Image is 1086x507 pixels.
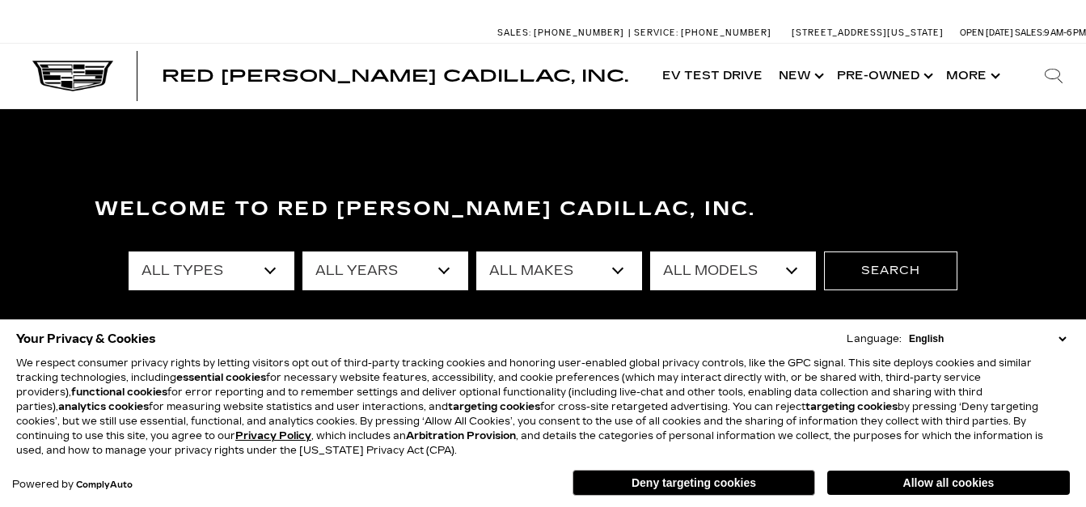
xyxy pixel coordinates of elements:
[448,401,540,412] strong: targeting cookies
[476,251,642,290] select: Filter by make
[16,356,1070,458] p: We respect consumer privacy rights by letting visitors opt out of third-party tracking cookies an...
[650,251,816,290] select: Filter by model
[905,332,1070,346] select: Language Select
[76,480,133,490] a: ComplyAuto
[792,27,944,38] a: [STREET_ADDRESS][US_STATE]
[573,470,815,496] button: Deny targeting cookies
[162,66,628,86] span: Red [PERSON_NAME] Cadillac, Inc.
[938,44,1005,108] button: More
[534,27,624,38] span: [PHONE_NUMBER]
[771,44,829,108] a: New
[681,27,771,38] span: [PHONE_NUMBER]
[497,28,628,37] a: Sales: [PHONE_NUMBER]
[847,334,902,344] div: Language:
[302,251,468,290] select: Filter by year
[634,27,678,38] span: Service:
[1015,27,1044,38] span: Sales:
[829,44,938,108] a: Pre-Owned
[827,471,1070,495] button: Allow all cookies
[235,430,311,442] a: Privacy Policy
[406,430,516,442] strong: Arbitration Provision
[176,372,266,383] strong: essential cookies
[95,193,992,226] h3: Welcome to Red [PERSON_NAME] Cadillac, Inc.
[16,327,156,350] span: Your Privacy & Cookies
[129,251,294,290] select: Filter by type
[12,480,133,490] div: Powered by
[1044,27,1086,38] span: 9 AM-6 PM
[960,27,1013,38] span: Open [DATE]
[58,401,149,412] strong: analytics cookies
[71,387,167,398] strong: functional cookies
[654,44,771,108] a: EV Test Drive
[32,61,113,91] img: Cadillac Dark Logo with Cadillac White Text
[805,401,898,412] strong: targeting cookies
[628,28,775,37] a: Service: [PHONE_NUMBER]
[162,68,628,84] a: Red [PERSON_NAME] Cadillac, Inc.
[824,251,957,290] button: Search
[497,27,531,38] span: Sales:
